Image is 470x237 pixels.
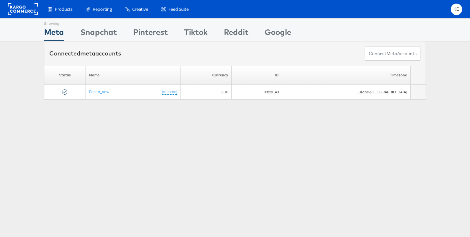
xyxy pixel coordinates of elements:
div: Google [265,26,291,41]
div: Showing [44,19,64,26]
div: Tiktok [184,26,208,41]
span: Products [55,6,72,12]
div: Pinterest [133,26,168,41]
span: Feed Suite [168,6,189,12]
td: Europe/[GEOGRAPHIC_DATA] [282,85,410,100]
th: ID [232,66,282,85]
a: (rename) [162,89,177,95]
div: Reddit [224,26,248,41]
div: Meta [44,26,64,41]
a: Papier_new [89,89,109,94]
span: meta [386,51,397,57]
button: ConnectmetaAccounts [365,46,421,61]
th: Currency [180,66,231,85]
td: GBP [180,85,231,100]
div: Snapchat [80,26,117,41]
span: Creative [132,6,148,12]
th: Status [44,66,86,85]
span: KE [453,7,460,11]
span: meta [80,50,95,57]
td: 10820143 [232,85,282,100]
th: Name [86,66,181,85]
span: Reporting [93,6,112,12]
th: Timezone [282,66,410,85]
div: Connected accounts [49,49,121,58]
